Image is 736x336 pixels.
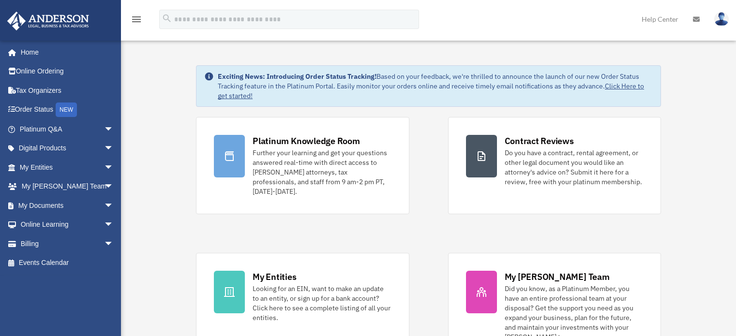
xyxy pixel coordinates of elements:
[196,117,409,214] a: Platinum Knowledge Room Further your learning and get your questions answered real-time with dire...
[7,100,128,120] a: Order StatusNEW
[7,158,128,177] a: My Entitiesarrow_drop_down
[505,148,643,187] div: Do you have a contract, rental agreement, or other legal document you would like an attorney's ad...
[218,82,644,100] a: Click Here to get started!
[253,135,360,147] div: Platinum Knowledge Room
[104,177,123,197] span: arrow_drop_down
[253,148,391,196] div: Further your learning and get your questions answered real-time with direct access to [PERSON_NAM...
[104,234,123,254] span: arrow_drop_down
[56,102,77,117] div: NEW
[104,215,123,235] span: arrow_drop_down
[7,177,128,196] a: My [PERSON_NAME] Teamarrow_drop_down
[4,12,92,30] img: Anderson Advisors Platinum Portal
[7,81,128,100] a: Tax Organizers
[104,139,123,159] span: arrow_drop_down
[7,196,128,215] a: My Documentsarrow_drop_down
[7,139,128,158] a: Digital Productsarrow_drop_down
[505,271,610,283] div: My [PERSON_NAME] Team
[131,17,142,25] a: menu
[104,196,123,216] span: arrow_drop_down
[131,14,142,25] i: menu
[7,62,128,81] a: Online Ordering
[7,119,128,139] a: Platinum Q&Aarrow_drop_down
[218,72,653,101] div: Based on your feedback, we're thrilled to announce the launch of our new Order Status Tracking fe...
[104,119,123,139] span: arrow_drop_down
[218,72,376,81] strong: Exciting News: Introducing Order Status Tracking!
[448,117,661,214] a: Contract Reviews Do you have a contract, rental agreement, or other legal document you would like...
[505,135,574,147] div: Contract Reviews
[104,158,123,177] span: arrow_drop_down
[7,234,128,253] a: Billingarrow_drop_down
[714,12,729,26] img: User Pic
[162,13,172,24] i: search
[253,271,296,283] div: My Entities
[7,215,128,234] a: Online Learningarrow_drop_down
[7,43,123,62] a: Home
[253,284,391,322] div: Looking for an EIN, want to make an update to an entity, or sign up for a bank account? Click her...
[7,253,128,273] a: Events Calendar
